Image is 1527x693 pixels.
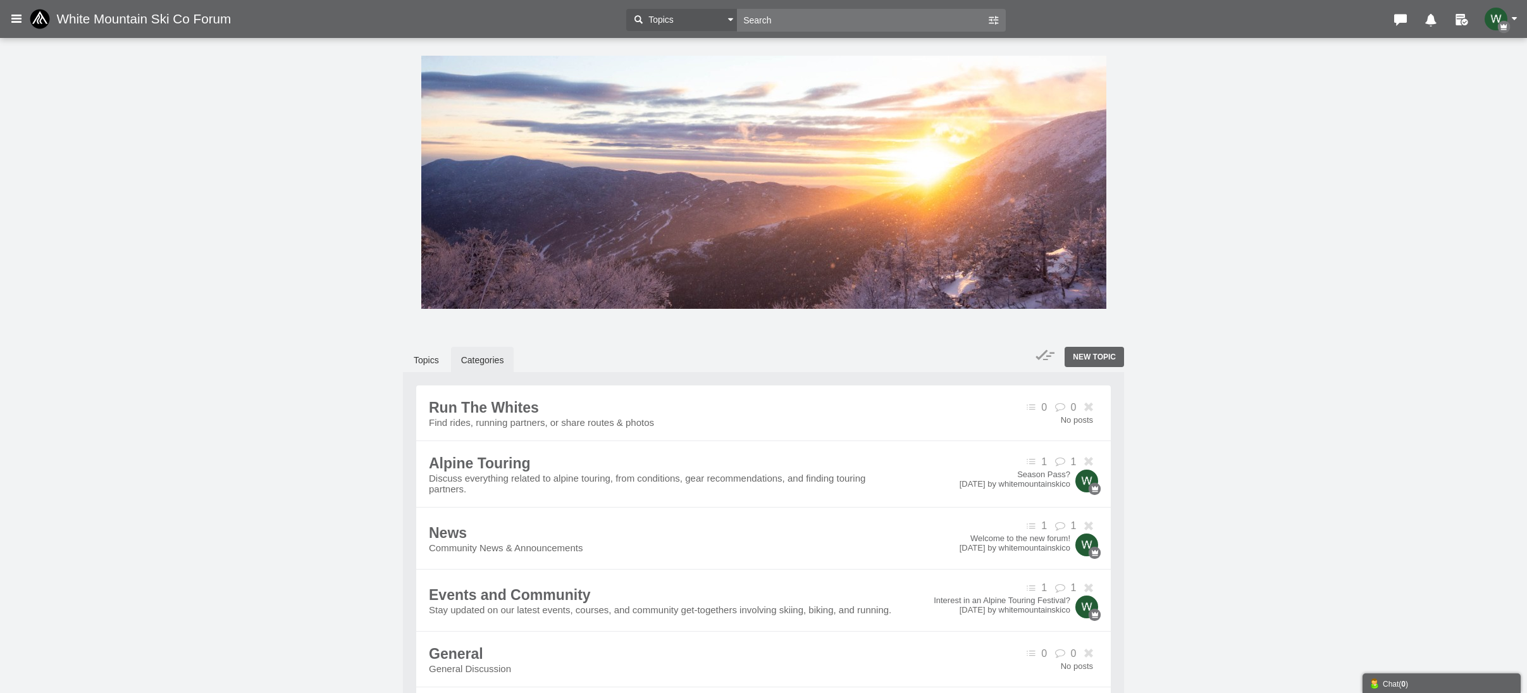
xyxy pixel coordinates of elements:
[626,9,737,31] button: Topics
[960,534,1070,543] a: Welcome to the new forum!
[960,605,986,615] time: [DATE]
[960,470,1070,479] a: Season Pass?
[934,596,1070,605] a: Interest in an Alpine Touring Festival?
[960,479,986,489] time: [DATE]
[1071,648,1077,659] span: 0
[1075,534,1098,556] img: 83AiqeAAAABklEQVQDAO1nrz2uGMMZAAAAAElFTkSuQmCC
[429,587,591,603] a: Events and Community
[429,399,539,416] a: Run The Whites
[999,605,1070,615] a: whitemountainskico
[1485,8,1507,30] img: 83AiqeAAAABklEQVQDAO1nrz2uGMMZAAAAAElFTkSuQmCC
[1071,456,1077,468] span: 1
[1071,582,1077,594] span: 1
[30,9,56,29] img: favicon-32x32_635f13c0-c808-41eb-b1b8-0451d2c30446.png
[999,543,1070,553] a: whitemountainskico
[1399,680,1408,689] span: ( )
[960,543,986,553] time: [DATE]
[1071,402,1077,413] span: 0
[999,479,1070,489] a: whitemountainskico
[429,455,531,471] a: Alpine Touring
[30,8,240,30] a: White Mountain Ski Co Forum
[1401,680,1406,689] strong: 0
[1041,582,1047,594] span: 1
[56,11,240,27] span: White Mountain Ski Co Forum
[1041,402,1047,413] span: 0
[1065,347,1124,367] a: New Topic
[1041,648,1047,659] span: 0
[645,13,674,27] span: Topics
[451,347,514,373] a: Categories
[1041,456,1047,468] span: 1
[1075,596,1098,618] img: 83AiqeAAAABklEQVQDAO1nrz2uGMMZAAAAAElFTkSuQmCC
[1369,677,1514,690] div: Chat
[429,646,483,662] a: General
[429,525,467,541] a: News
[404,347,449,373] a: Topics
[1075,470,1098,492] img: 83AiqeAAAABklEQVQDAO1nrz2uGMMZAAAAAElFTkSuQmCC
[1071,520,1077,532] span: 1
[1073,353,1116,361] span: New Topic
[737,9,987,31] input: Search
[1041,520,1047,532] span: 1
